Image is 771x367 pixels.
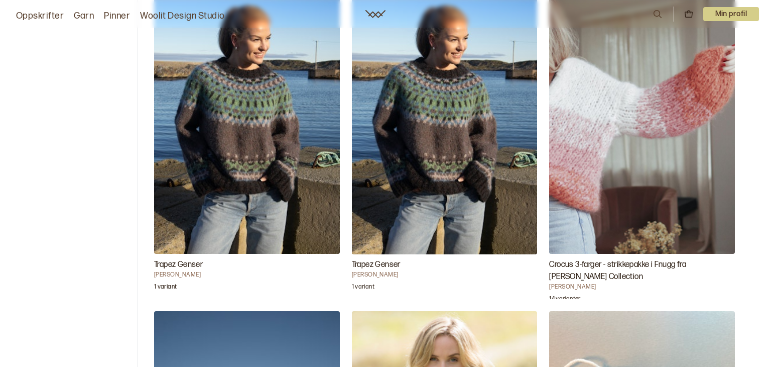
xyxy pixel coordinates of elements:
[154,271,340,279] h4: [PERSON_NAME]
[104,9,130,23] a: Pinner
[352,259,538,271] h3: Trapez Genser
[549,283,735,291] h4: [PERSON_NAME]
[352,283,374,293] p: 1 variant
[703,7,759,21] p: Min profil
[549,259,735,283] h3: Crocus 3-farger - strikkepakke i Fnugg fra [PERSON_NAME] Collection
[549,295,580,305] p: 14 varianter
[352,271,538,279] h4: [PERSON_NAME]
[703,7,759,21] button: User dropdown
[74,9,94,23] a: Garn
[154,259,340,271] h3: Trapez Genser
[16,9,64,23] a: Oppskrifter
[365,10,385,18] a: Woolit
[154,283,177,293] p: 1 variant
[140,9,225,23] a: Woolit Design Studio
